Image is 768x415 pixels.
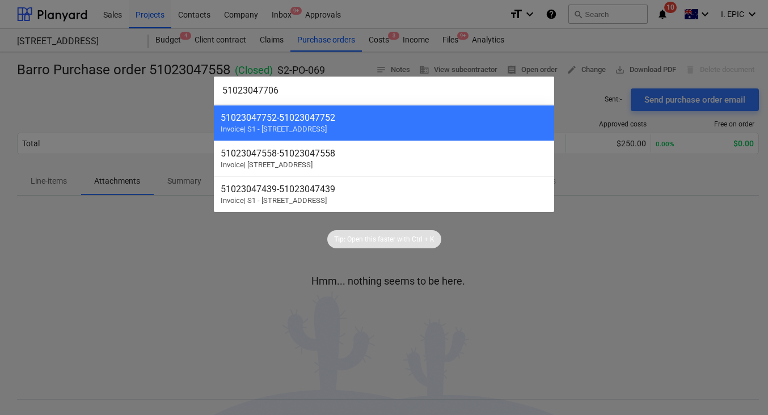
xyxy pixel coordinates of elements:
[347,235,410,244] p: Open this faster with
[221,160,313,169] span: Invoice | [STREET_ADDRESS]
[221,184,547,194] div: 51023047439 - 51023047439
[221,125,327,133] span: Invoice | S1 - [STREET_ADDRESS]
[221,196,327,205] span: Invoice | S1 - [STREET_ADDRESS]
[334,235,345,244] p: Tip:
[214,77,554,105] input: Search for projects, articles, contracts, Claims, subcontractors...
[221,148,547,159] div: 51023047558 - 51023047558
[412,235,434,244] p: Ctrl + K
[214,141,554,176] div: 51023047558-51023047558Invoice| [STREET_ADDRESS]
[214,105,554,141] div: 51023047752-51023047752Invoice| S1 - [STREET_ADDRESS]
[221,112,547,123] div: 51023047752 - 51023047752
[214,176,554,212] div: 51023047439-51023047439Invoice| S1 - [STREET_ADDRESS]
[327,230,441,248] div: Tip:Open this faster withCtrl + K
